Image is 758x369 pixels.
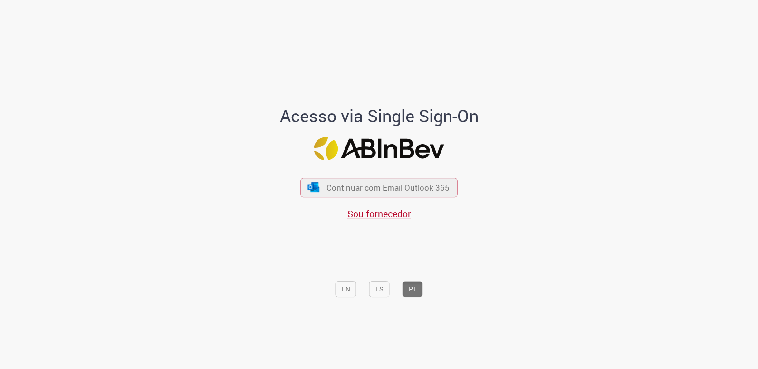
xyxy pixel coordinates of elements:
button: ícone Azure/Microsoft 360 Continuar com Email Outlook 365 [301,178,458,197]
h1: Acesso via Single Sign-On [247,107,511,126]
img: Logo ABInBev [314,137,444,160]
img: ícone Azure/Microsoft 360 [307,182,320,192]
a: Sou fornecedor [347,207,411,220]
button: EN [336,281,356,297]
button: PT [403,281,423,297]
button: ES [369,281,390,297]
span: Continuar com Email Outlook 365 [326,182,450,193]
